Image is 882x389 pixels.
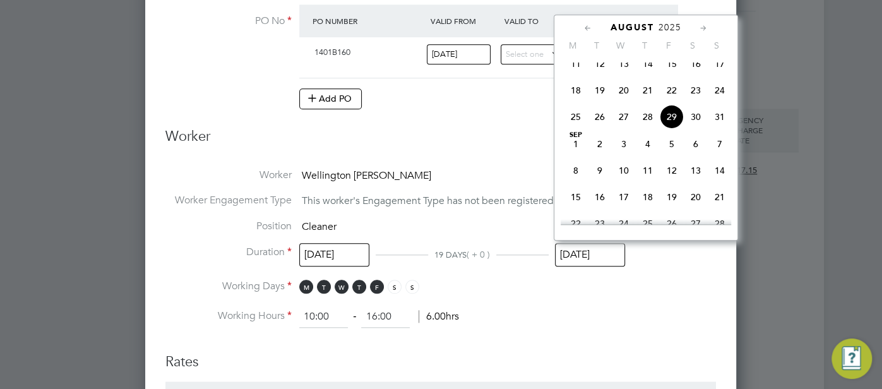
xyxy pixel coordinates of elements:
[684,159,708,183] span: 13
[561,40,585,51] span: M
[302,220,337,233] span: Cleaner
[165,220,292,233] label: Position
[588,159,612,183] span: 9
[352,280,366,294] span: T
[588,52,612,76] span: 12
[388,280,402,294] span: S
[427,9,501,32] div: Valid From
[302,169,431,182] span: Wellington [PERSON_NAME]
[299,306,348,328] input: 08:00
[612,212,636,236] span: 24
[317,280,331,294] span: T
[636,52,660,76] span: 14
[660,52,684,76] span: 15
[588,105,612,129] span: 26
[370,280,384,294] span: F
[564,78,588,102] span: 18
[165,246,292,259] label: Duration
[165,169,292,182] label: Worker
[831,338,872,379] button: Engage Resource Center
[636,159,660,183] span: 11
[419,310,458,323] span: 6.00hrs
[612,105,636,129] span: 27
[361,306,410,328] input: 17:00
[165,280,292,293] label: Working Days
[299,243,369,266] input: Select one
[657,40,681,51] span: F
[564,132,588,156] span: 1
[708,185,732,209] span: 21
[708,159,732,183] span: 14
[636,212,660,236] span: 25
[555,243,625,266] input: Select one
[684,105,708,129] span: 30
[588,185,612,209] span: 16
[612,159,636,183] span: 10
[564,105,588,129] span: 25
[636,132,660,156] span: 4
[299,88,362,109] button: Add PO
[708,52,732,76] span: 17
[405,280,419,294] span: S
[681,40,705,51] span: S
[165,194,292,207] label: Worker Engagement Type
[165,340,716,371] h3: Rates
[660,78,684,102] span: 22
[636,105,660,129] span: 28
[684,132,708,156] span: 6
[564,159,588,183] span: 8
[660,185,684,209] span: 19
[636,78,660,102] span: 21
[467,249,490,260] span: ( + 0 )
[350,310,359,323] span: ‐
[659,22,681,33] span: 2025
[585,40,609,51] span: T
[165,309,292,323] label: Working Hours
[611,22,654,33] span: August
[612,185,636,209] span: 17
[588,212,612,236] span: 23
[708,132,732,156] span: 7
[684,52,708,76] span: 16
[612,132,636,156] span: 3
[165,128,716,156] h3: Worker
[302,194,619,207] span: This worker's Engagement Type has not been registered by its Agency.
[708,105,732,129] span: 31
[309,9,427,32] div: PO Number
[564,185,588,209] span: 15
[501,9,575,32] div: Valid To
[660,159,684,183] span: 12
[564,52,588,76] span: 11
[609,40,633,51] span: W
[708,212,732,236] span: 28
[636,185,660,209] span: 18
[314,47,350,57] span: 1401B160
[564,212,588,236] span: 22
[501,44,564,65] input: Select one
[705,40,729,51] span: S
[165,15,292,28] label: PO No
[660,212,684,236] span: 26
[612,78,636,102] span: 20
[708,78,732,102] span: 24
[612,52,636,76] span: 13
[684,212,708,236] span: 27
[427,44,491,65] input: Select one
[564,132,588,138] span: Sep
[684,78,708,102] span: 23
[575,9,649,32] div: Expiry
[660,132,684,156] span: 5
[633,40,657,51] span: T
[434,249,467,260] span: 19 DAYS
[684,185,708,209] span: 20
[335,280,349,294] span: W
[588,132,612,156] span: 2
[588,78,612,102] span: 19
[660,105,684,129] span: 29
[299,280,313,294] span: M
